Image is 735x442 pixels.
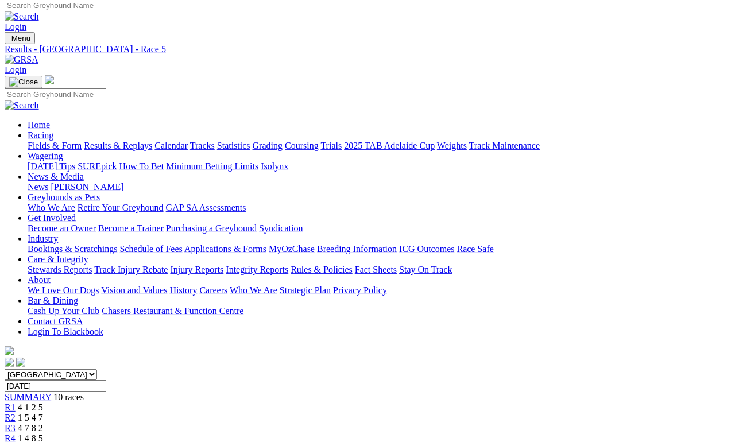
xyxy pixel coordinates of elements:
input: Select date [5,380,106,392]
a: R1 [5,402,16,412]
a: Purchasing a Greyhound [166,223,257,233]
a: We Love Our Dogs [28,285,99,295]
a: Results - [GEOGRAPHIC_DATA] - Race 5 [5,44,730,55]
a: About [28,275,51,285]
img: Search [5,100,39,111]
a: Bar & Dining [28,296,78,305]
a: Get Involved [28,213,76,223]
a: Stewards Reports [28,265,92,274]
a: Isolynx [261,161,288,171]
button: Toggle navigation [5,32,35,44]
a: Calendar [154,141,188,150]
a: History [169,285,197,295]
div: Bar & Dining [28,306,730,316]
a: MyOzChase [269,244,315,254]
a: Stay On Track [399,265,452,274]
div: Wagering [28,161,730,172]
span: 10 races [53,392,84,402]
div: Industry [28,244,730,254]
a: Track Maintenance [469,141,540,150]
a: Become an Owner [28,223,96,233]
a: SUMMARY [5,392,51,402]
a: Applications & Forms [184,244,266,254]
a: ICG Outcomes [399,244,454,254]
div: Greyhounds as Pets [28,203,730,213]
span: 4 7 8 2 [18,423,43,433]
a: Privacy Policy [333,285,387,295]
a: Login [5,65,26,75]
a: Fields & Form [28,141,82,150]
span: 4 1 2 5 [18,402,43,412]
img: GRSA [5,55,38,65]
a: Chasers Restaurant & Function Centre [102,306,243,316]
a: SUREpick [78,161,117,171]
img: Close [9,77,38,87]
a: Grading [253,141,283,150]
img: facebook.svg [5,358,14,367]
img: logo-grsa-white.png [5,346,14,355]
a: Integrity Reports [226,265,288,274]
a: Cash Up Your Club [28,306,99,316]
a: Results & Replays [84,141,152,150]
a: Racing [28,130,53,140]
a: Tracks [190,141,215,150]
input: Search [5,88,106,100]
img: Search [5,11,39,22]
a: Careers [199,285,227,295]
a: How To Bet [119,161,164,171]
a: Retire Your Greyhound [78,203,164,212]
div: Get Involved [28,223,730,234]
a: Become a Trainer [98,223,164,233]
a: Care & Integrity [28,254,88,264]
a: Rules & Policies [291,265,353,274]
a: Login [5,22,26,32]
a: Who We Are [230,285,277,295]
div: Racing [28,141,730,151]
a: Industry [28,234,58,243]
a: News & Media [28,172,84,181]
a: 2025 TAB Adelaide Cup [344,141,435,150]
a: Coursing [285,141,319,150]
a: Wagering [28,151,63,161]
a: Statistics [217,141,250,150]
a: Weights [437,141,467,150]
a: Contact GRSA [28,316,83,326]
a: Who We Are [28,203,75,212]
a: R2 [5,413,16,422]
a: News [28,182,48,192]
span: Menu [11,34,30,42]
a: Schedule of Fees [119,244,182,254]
a: Injury Reports [170,265,223,274]
a: R3 [5,423,16,433]
div: About [28,285,730,296]
a: Bookings & Scratchings [28,244,117,254]
img: logo-grsa-white.png [45,75,54,84]
a: Trials [320,141,342,150]
button: Toggle navigation [5,76,42,88]
a: GAP SA Assessments [166,203,246,212]
a: Vision and Values [101,285,167,295]
a: Minimum Betting Limits [166,161,258,171]
div: Care & Integrity [28,265,730,275]
a: Fact Sheets [355,265,397,274]
a: [PERSON_NAME] [51,182,123,192]
div: News & Media [28,182,730,192]
a: Race Safe [457,244,493,254]
a: Greyhounds as Pets [28,192,100,202]
a: Syndication [259,223,303,233]
a: Login To Blackbook [28,327,103,336]
a: Home [28,120,50,130]
span: 1 5 4 7 [18,413,43,422]
a: Breeding Information [317,244,397,254]
a: [DATE] Tips [28,161,75,171]
img: twitter.svg [16,358,25,367]
a: Track Injury Rebate [94,265,168,274]
a: Strategic Plan [280,285,331,295]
